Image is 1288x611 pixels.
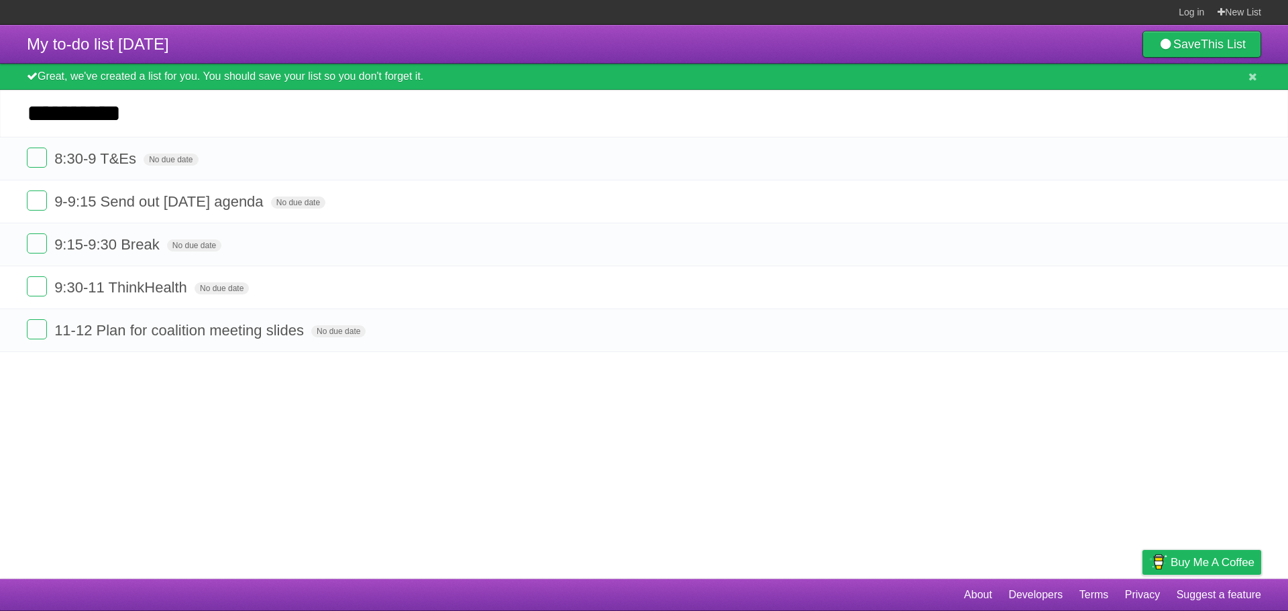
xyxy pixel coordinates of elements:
span: Buy me a coffee [1171,551,1254,574]
img: Buy me a coffee [1149,551,1167,573]
a: Buy me a coffee [1142,550,1261,575]
span: 9:30-11 ThinkHealth [54,279,191,296]
span: No due date [271,197,325,209]
span: 11-12 Plan for coalition meeting slides [54,322,307,339]
label: Done [27,148,47,168]
span: No due date [195,282,249,294]
span: 9:15-9:30 Break [54,236,163,253]
span: No due date [311,325,366,337]
span: My to-do list [DATE] [27,35,169,53]
label: Done [27,190,47,211]
span: No due date [167,239,221,252]
a: Suggest a feature [1177,582,1261,608]
label: Done [27,319,47,339]
b: This List [1201,38,1246,51]
label: Done [27,276,47,296]
a: Developers [1008,582,1063,608]
a: SaveThis List [1142,31,1261,58]
a: Privacy [1125,582,1160,608]
span: 8:30-9 T&Es [54,150,140,167]
a: About [964,582,992,608]
span: 9-9:15 Send out [DATE] agenda [54,193,266,210]
label: Done [27,233,47,254]
a: Terms [1079,582,1109,608]
span: No due date [144,154,198,166]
